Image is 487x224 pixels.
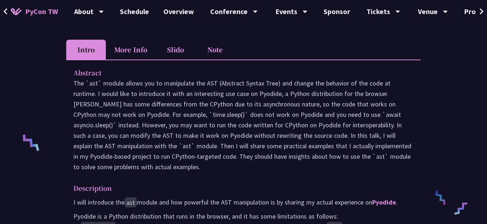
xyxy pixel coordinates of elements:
[11,8,22,15] img: Home icon of PyCon TW 2025
[73,67,399,78] p: Abstract
[155,40,195,60] li: Slido
[73,78,414,172] p: The `ast` module allows you to manipulate the AST (Abstract Syntax Tree) and change the behavior ...
[66,40,106,60] li: Intro
[73,211,414,221] p: Pyodide is a Python distribution that runs in the browser, and it has some limitations as follows:
[4,3,65,21] a: PyCon TW
[106,40,155,60] li: More Info
[372,198,396,206] a: Pyodide
[195,40,235,60] li: Note
[73,183,399,193] p: Description
[125,197,137,207] code: ast
[25,6,58,17] span: PyCon TW
[73,197,414,207] p: I will introduce the module and how powerful the AST manipulation is by sharing my actual experie...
